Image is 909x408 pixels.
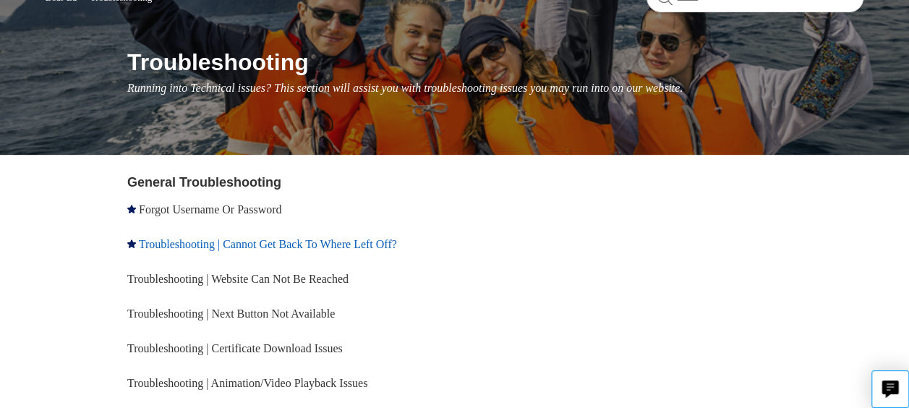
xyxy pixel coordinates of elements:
p: Running into Technical issues? This section will assist you with troubleshooting issues you may r... [127,80,863,97]
svg: Promoted article [127,205,136,213]
svg: Promoted article [127,239,136,248]
a: Troubleshooting | Website Can Not Be Reached [127,273,349,285]
a: Troubleshooting | Animation/Video Playback Issues [127,377,367,389]
a: Forgot Username Or Password [139,203,281,216]
a: Troubleshooting | Next Button Not Available [127,307,335,320]
h1: Troubleshooting [127,45,863,80]
a: Troubleshooting | Certificate Download Issues [127,342,343,354]
a: Troubleshooting | Cannot Get Back To Where Left Off? [139,238,397,250]
a: General Troubleshooting [127,175,281,190]
button: Live chat [871,370,909,408]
